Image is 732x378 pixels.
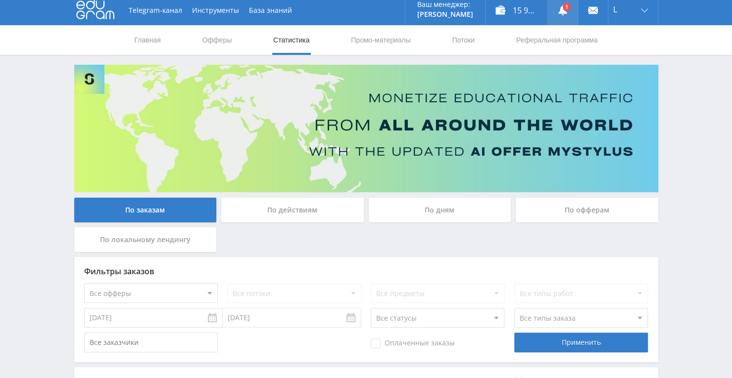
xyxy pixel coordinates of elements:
div: По действиям [221,198,364,222]
input: Use the arrow keys to pick a date [84,308,223,328]
span: L [613,5,617,13]
a: Реферальная программа [515,25,599,55]
div: По локальному лендингу [74,227,217,252]
div: По заказам [74,198,217,222]
span: Оплаченные заказы [371,338,455,348]
input: Все заказчики [84,333,218,352]
div: По офферам [516,198,658,222]
img: Banner [74,65,658,192]
a: Потоки [451,25,476,55]
div: Применить [514,333,648,352]
a: Промо-материалы [350,25,411,55]
a: Главная [134,25,162,55]
div: Фильтры заказов [84,267,648,276]
div: По дням [369,198,511,222]
a: Статистика [272,25,311,55]
a: Офферы [201,25,233,55]
p: Ваш менеджер: [417,0,473,8]
p: [PERSON_NAME] [417,10,473,18]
